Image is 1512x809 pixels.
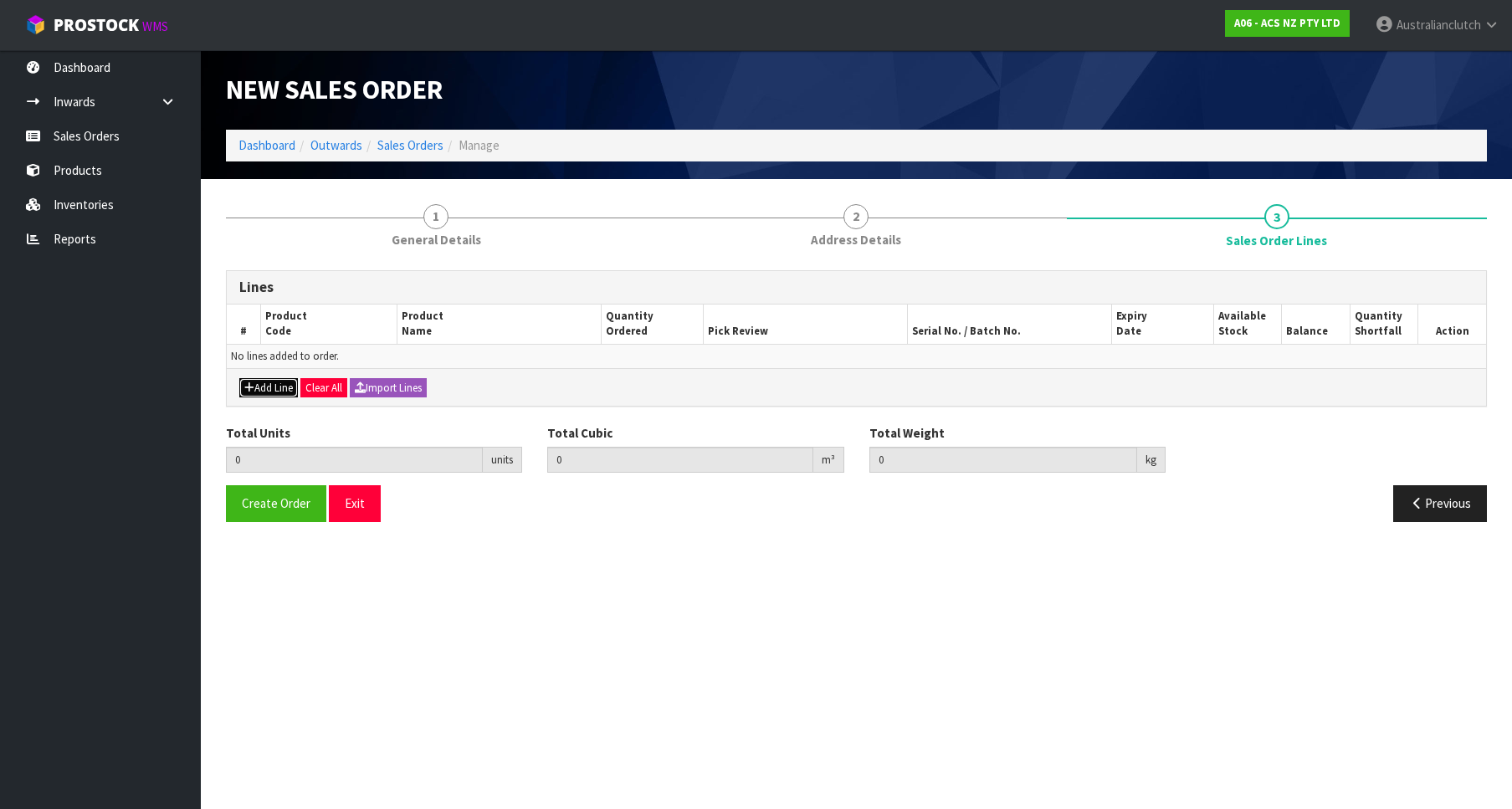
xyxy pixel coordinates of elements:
div: kg [1137,447,1166,474]
label: Total Cubic [547,424,612,442]
button: Previous [1393,485,1487,521]
th: Available Stock [1214,305,1282,344]
span: Australianclutch [1397,17,1481,33]
th: Quantity Shortfall [1350,305,1417,344]
span: Sales Order Lines [1226,232,1327,249]
input: Total Cubic [547,447,812,473]
th: Balance [1282,305,1350,344]
button: Import Lines [350,378,427,398]
input: Total Weight [869,447,1137,473]
small: WMS [142,18,168,34]
th: Serial No. / Batch No. [907,305,1111,344]
span: 2 [843,204,869,229]
a: Sales Orders [377,137,443,153]
button: Clear All [300,378,347,398]
button: Exit [329,485,381,521]
span: 3 [1264,204,1289,229]
span: ProStock [54,14,139,36]
td: No lines added to order. [227,344,1486,368]
span: General Details [392,231,481,248]
th: Product Code [261,305,397,344]
div: units [483,447,522,474]
th: Action [1418,305,1486,344]
span: New Sales Order [226,73,443,106]
img: cube-alt.png [25,14,46,35]
th: Product Name [397,305,601,344]
span: Manage [459,137,500,153]
span: Create Order [242,495,310,511]
strong: A06 - ACS NZ PTY LTD [1234,16,1340,30]
th: # [227,305,261,344]
div: m³ [813,447,844,474]
span: 1 [423,204,448,229]
label: Total Weight [869,424,945,442]
button: Create Order [226,485,326,521]
span: Address Details [811,231,901,248]
a: Outwards [310,137,362,153]
th: Pick Review [703,305,907,344]
th: Expiry Date [1112,305,1214,344]
a: Dashboard [238,137,295,153]
h3: Lines [239,279,1474,295]
th: Quantity Ordered [601,305,703,344]
span: Sales Order Lines [226,258,1487,534]
input: Total Units [226,447,483,473]
button: Add Line [239,378,298,398]
label: Total Units [226,424,290,442]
